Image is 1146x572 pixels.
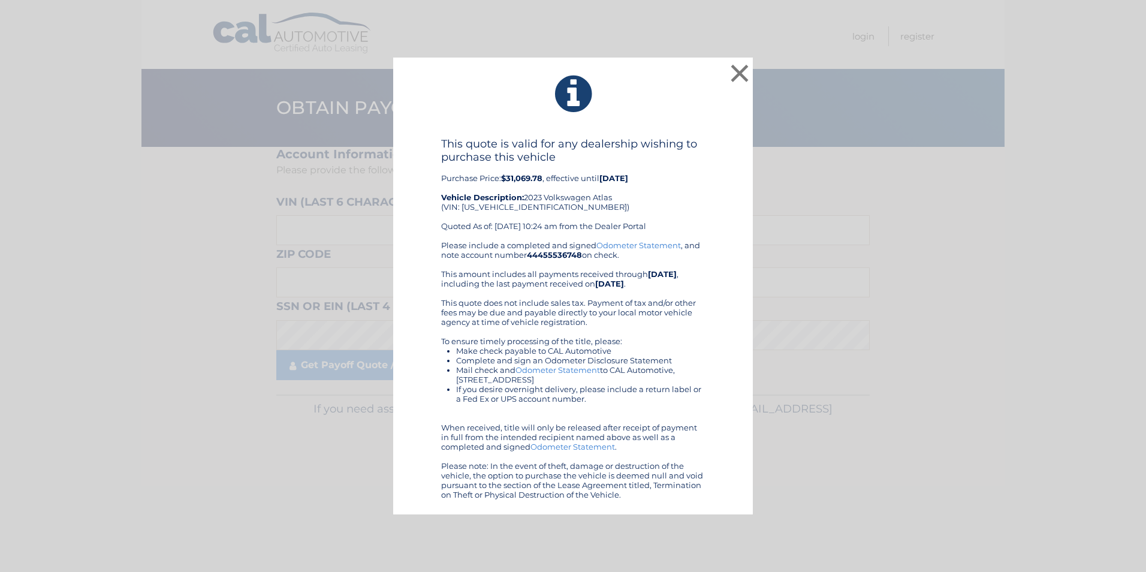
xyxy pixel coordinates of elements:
[530,442,615,451] a: Odometer Statement
[456,346,705,356] li: Make check payable to CAL Automotive
[595,279,624,288] b: [DATE]
[456,356,705,365] li: Complete and sign an Odometer Disclosure Statement
[515,365,600,375] a: Odometer Statement
[527,250,582,260] b: 44455536748
[456,365,705,384] li: Mail check and to CAL Automotive, [STREET_ADDRESS]
[728,61,752,85] button: ×
[441,192,524,202] strong: Vehicle Description:
[441,240,705,499] div: Please include a completed and signed , and note account number on check. This amount includes al...
[441,137,705,240] div: Purchase Price: , effective until 2023 Volkswagen Atlas (VIN: [US_VEHICLE_IDENTIFICATION_NUMBER])...
[441,137,705,164] h4: This quote is valid for any dealership wishing to purchase this vehicle
[501,173,542,183] b: $31,069.78
[456,384,705,404] li: If you desire overnight delivery, please include a return label or a Fed Ex or UPS account number.
[599,173,628,183] b: [DATE]
[596,240,681,250] a: Odometer Statement
[648,269,677,279] b: [DATE]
